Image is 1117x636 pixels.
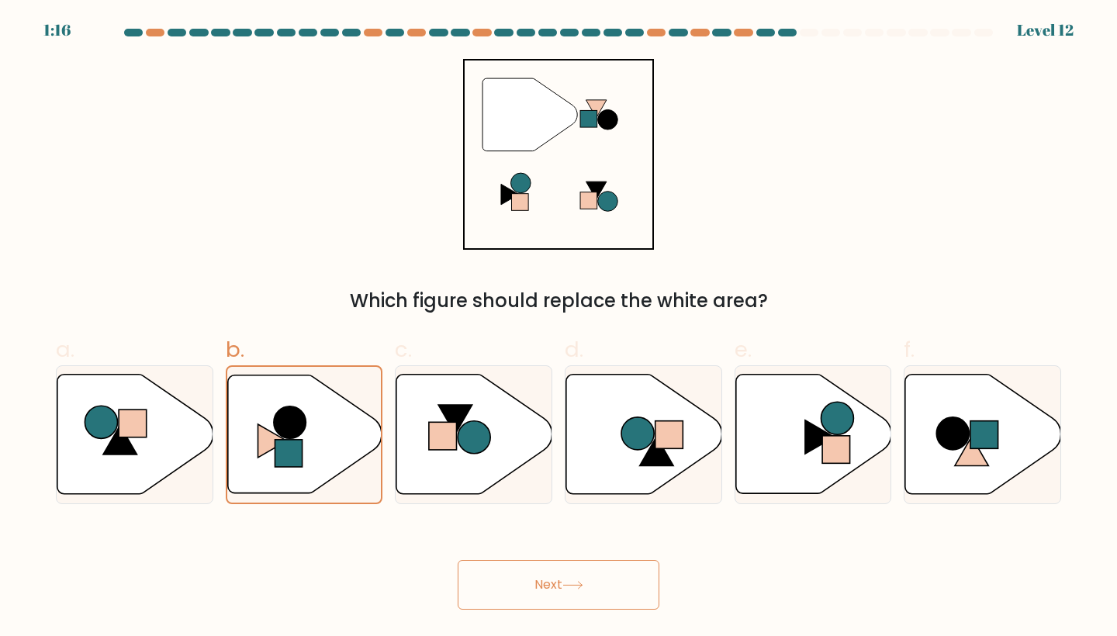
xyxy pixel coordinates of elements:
span: c. [395,334,412,365]
span: e. [735,334,752,365]
div: 1:16 [43,19,71,42]
g: " [482,78,577,151]
span: b. [226,334,244,365]
div: Which figure should replace the white area? [65,287,1052,315]
span: a. [56,334,74,365]
span: f. [904,334,915,365]
div: Level 12 [1017,19,1074,42]
span: d. [565,334,583,365]
button: Next [458,560,659,610]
